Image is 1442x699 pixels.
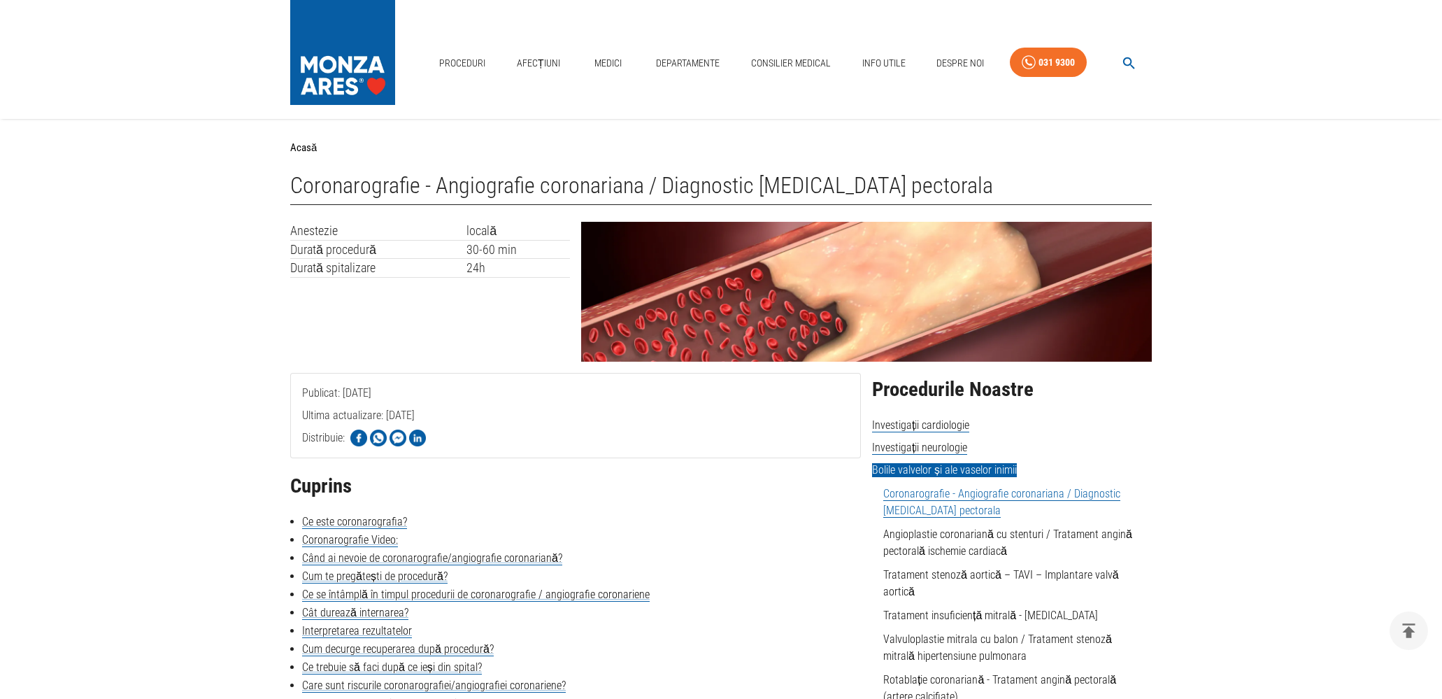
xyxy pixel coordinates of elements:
[872,463,1017,477] span: Bolile valvelor și ale vaselor inimii
[350,430,367,446] img: Share on Facebook
[302,551,562,565] a: Când ai nevoie de coronarografie/angiografie coronariană?
[302,409,415,478] span: Ultima actualizare: [DATE]
[883,609,1098,622] a: Tratament insuficiență mitrală - [MEDICAL_DATA]
[302,570,448,584] a: Cum te pregătești de procedură?
[302,588,650,602] a: Ce se întâmplă în timpul procedurii de coronarografie / angiografie coronariene
[290,140,1152,156] nav: breadcrumb
[650,49,725,78] a: Departamente
[302,624,412,638] a: Interpretarea rezultatelor
[931,49,990,78] a: Despre Noi
[511,49,566,78] a: Afecțiuni
[302,515,407,529] a: Ce este coronarografia?
[466,259,570,278] td: 24h
[370,430,387,446] img: Share on WhatsApp
[466,240,570,259] td: 30-60 min
[872,418,969,432] span: Investigații cardiologie
[434,49,491,78] a: Proceduri
[290,173,1152,205] h1: Coronarografie - Angiografie coronariana / Diagnostic [MEDICAL_DATA] pectorala
[290,222,466,240] td: Anestezie
[1038,54,1075,71] div: 031 9300
[745,49,836,78] a: Consilier Medical
[883,528,1132,558] a: Angioplastie coronariană cu stenturi / Tratament angină pectorală ischemie cardiacă
[581,222,1152,362] img: Coronarografie - Angiografie coronariana | MONZA ARES
[872,379,1152,401] h2: Procedurile Noastre
[390,430,406,446] img: Share on Facebook Messenger
[883,633,1112,663] a: Valvuloplastie mitrala cu balon / Tratament stenoză mitrală hipertensiune pulmonara
[290,475,861,497] h2: Cuprins
[302,642,494,656] a: Cum decurge recuperarea după procedură?
[302,679,566,693] a: Care sunt riscurile coronarografiei/angiografiei coronariene?
[1390,612,1428,650] button: delete
[290,240,466,259] td: Durată procedură
[290,140,317,156] p: Acasă
[466,222,570,240] td: locală
[585,49,630,78] a: Medici
[857,49,911,78] a: Info Utile
[883,568,1119,598] a: Tratament stenoză aortică – TAVI – Implantare valvă aortică
[872,441,967,455] span: Investigații neurologie
[409,430,426,446] img: Share on LinkedIn
[1010,48,1087,78] a: 031 9300
[883,487,1120,518] a: Coronarografie - Angiografie coronariana / Diagnostic [MEDICAL_DATA] pectorala
[302,661,482,675] a: Ce trebuie să faci după ce ieși din spital?
[302,533,398,547] a: Coronarografie Video:
[302,430,345,446] p: Distribuie:
[302,606,408,620] a: Cât durează internarea?
[290,259,466,278] td: Durată spitalizare
[302,386,371,456] span: Publicat: [DATE]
